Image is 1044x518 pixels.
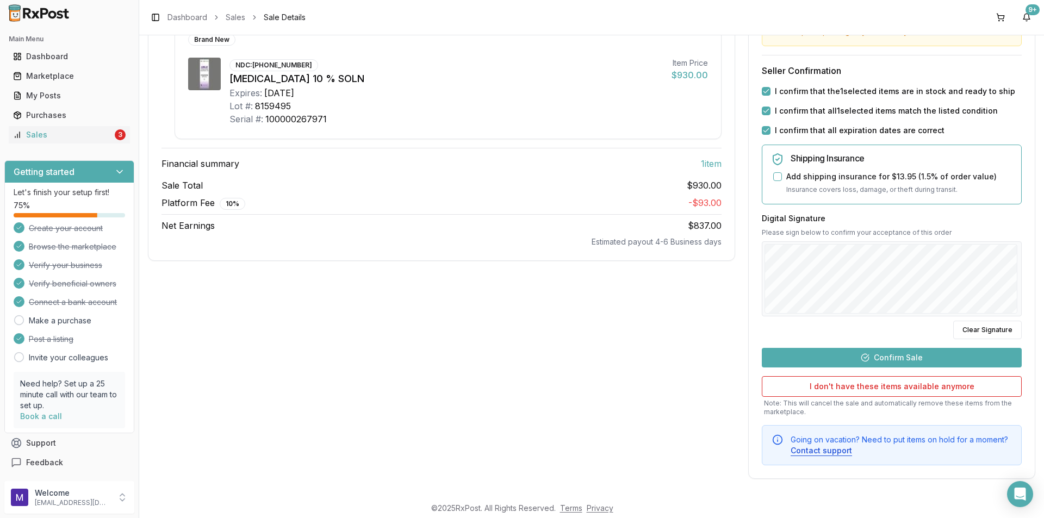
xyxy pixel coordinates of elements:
[226,12,245,23] a: Sales
[13,51,126,62] div: Dashboard
[14,200,30,211] span: 75 %
[9,35,130,43] h2: Main Menu
[791,434,1012,456] div: Going on vacation? Need to put items on hold for a moment?
[264,86,294,99] div: [DATE]
[13,129,113,140] div: Sales
[791,154,1012,163] h5: Shipping Insurance
[4,4,74,22] img: RxPost Logo
[775,105,998,116] label: I confirm that all 1 selected items match the listed condition
[4,87,134,104] button: My Posts
[161,196,245,210] span: Platform Fee
[29,241,116,252] span: Browse the marketplace
[762,399,1022,416] p: Note: This will cancel the sale and automatically remove these items from the marketplace.
[188,34,235,46] div: Brand New
[775,86,1015,97] label: I confirm that the 1 selected items are in stock and ready to ship
[9,105,130,125] a: Purchases
[220,198,245,210] div: 10 %
[587,503,613,513] a: Privacy
[688,197,722,208] span: - $93.00
[26,457,63,468] span: Feedback
[14,187,125,198] p: Let's finish your setup first!
[4,433,134,453] button: Support
[229,113,263,126] div: Serial #:
[1018,9,1035,26] button: 9+
[687,179,722,192] span: $930.00
[762,376,1022,397] button: I don't have these items available anymore
[9,125,130,145] a: Sales3
[791,445,852,456] button: Contact support
[953,321,1022,339] button: Clear Signature
[29,278,116,289] span: Verify beneficial owners
[229,99,253,113] div: Lot #:
[786,184,1012,195] p: Insurance covers loss, damage, or theft during transit.
[13,110,126,121] div: Purchases
[9,47,130,66] a: Dashboard
[762,213,1022,224] h3: Digital Signature
[161,219,215,232] span: Net Earnings
[29,223,103,234] span: Create your account
[115,129,126,140] div: 3
[167,12,306,23] nav: breadcrumb
[11,489,28,506] img: User avatar
[161,157,239,170] span: Financial summary
[265,113,327,126] div: 100000267971
[188,58,221,90] img: Jublia 10 % SOLN
[762,228,1022,237] p: Please sign below to confirm your acceptance of this order
[4,67,134,85] button: Marketplace
[9,86,130,105] a: My Posts
[4,107,134,124] button: Purchases
[1007,481,1033,507] div: Open Intercom Messenger
[29,315,91,326] a: Make a purchase
[264,12,306,23] span: Sale Details
[13,90,126,101] div: My Posts
[762,348,1022,367] button: Confirm Sale
[4,48,134,65] button: Dashboard
[20,411,62,421] a: Book a call
[4,453,134,472] button: Feedback
[29,352,108,363] a: Invite your colleagues
[29,260,102,271] span: Verify your business
[35,488,110,498] p: Welcome
[167,12,207,23] a: Dashboard
[13,71,126,82] div: Marketplace
[9,66,130,86] a: Marketplace
[672,58,708,68] div: Item Price
[29,334,73,345] span: Post a listing
[229,86,262,99] div: Expires:
[161,236,722,247] div: Estimated payout 4-6 Business days
[161,179,203,192] span: Sale Total
[672,68,708,82] div: $930.00
[762,64,1022,77] h3: Seller Confirmation
[701,157,722,170] span: 1 item
[4,126,134,143] button: Sales3
[229,71,663,86] div: [MEDICAL_DATA] 10 % SOLN
[35,498,110,507] p: [EMAIL_ADDRESS][DOMAIN_NAME]
[786,171,997,182] label: Add shipping insurance for $13.95 ( 1.5 % of order value)
[775,125,944,136] label: I confirm that all expiration dates are correct
[688,220,722,231] span: $837.00
[14,165,74,178] h3: Getting started
[255,99,291,113] div: 8159495
[560,503,582,513] a: Terms
[1026,4,1040,15] div: 9+
[229,59,318,71] div: NDC: [PHONE_NUMBER]
[29,297,117,308] span: Connect a bank account
[20,378,119,411] p: Need help? Set up a 25 minute call with our team to set up.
